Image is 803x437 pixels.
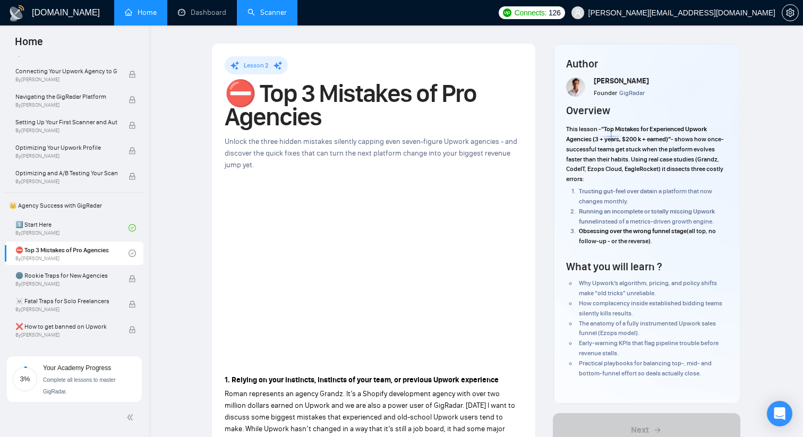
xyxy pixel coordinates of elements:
span: lock [129,71,136,78]
span: By [PERSON_NAME] [15,306,117,313]
span: By [PERSON_NAME] [15,102,117,108]
span: By [PERSON_NAME] [15,76,117,83]
img: upwork-logo.png [503,8,511,17]
span: [PERSON_NAME] [594,76,649,85]
span: Unlock the three hidden mistakes silently capping even seven-figure Upwork agencies - and discove... [225,137,517,169]
span: Why Upwork’s algorithm, pricing, and policy shifts make “old tricks” unreliable. [579,279,717,297]
a: dashboardDashboard [178,8,226,17]
h1: ⛔ Top 3 Mistakes of Pro Agencies [225,82,523,128]
span: Navigating the GigRadar Platform [15,91,117,102]
button: setting [782,4,799,21]
span: Connects: [515,7,546,19]
h4: Author [566,56,728,71]
span: By [PERSON_NAME] [15,178,117,185]
span: Home [6,34,52,56]
span: user [574,9,582,16]
a: setting [782,8,799,17]
span: Early-warning KPIs that flag pipeline trouble before revenue stalls. [579,339,719,357]
span: instead of a metrics-driven growth engine. [597,218,714,225]
span: By [PERSON_NAME] [15,281,117,287]
span: Optimizing Your Upwork Profile [15,142,117,153]
span: By [PERSON_NAME] [15,127,117,134]
span: check-circle [129,224,136,232]
a: ⛔ Top 3 Mistakes of Pro AgenciesBy[PERSON_NAME] [15,242,129,265]
span: lock [129,147,136,155]
span: Lesson 2 [244,62,269,69]
strong: Running an incomplete or totally missing Upwork funnel [579,208,715,225]
a: searchScanner [247,8,287,17]
h4: What you will learn ? [566,259,662,274]
span: 👑 Agency Success with GigRadar [5,195,143,216]
span: Setting Up Your First Scanner and Auto-Bidder [15,117,117,127]
span: setting [782,8,798,17]
span: in a platform that now changes monthly. [579,187,712,205]
a: homeHome [125,8,157,17]
span: ☠️ Fatal Traps for Solo Freelancers [15,296,117,306]
span: - shows how once-successful teams get stuck when the platform evolves faster than their habits. U... [566,135,724,183]
span: By [PERSON_NAME] [15,153,117,159]
span: double-left [126,412,137,423]
span: 126 [549,7,560,19]
img: logo [8,5,25,22]
img: Screenshot+at+Jun+18+10-48-53%E2%80%AFPM.png [566,78,585,97]
span: check-circle [129,250,136,257]
span: Connecting Your Upwork Agency to GigRadar [15,66,117,76]
strong: Trusting gut-feel over data [579,187,652,195]
span: lock [129,173,136,180]
span: lock [129,96,136,104]
span: This lesson - [566,125,601,133]
span: lock [129,122,136,129]
span: The anatomy of a fully instrumented Upwork sales funnel (Ezops model). [579,320,716,337]
span: lock [129,326,136,333]
span: How complacency inside established bidding teams silently kills results. [579,299,722,317]
span: Optimizing and A/B Testing Your Scanner for Better Results [15,168,117,178]
span: 🌚 Rookie Traps for New Agencies [15,270,117,281]
span: Complete all lessons to master GigRadar. [43,377,116,395]
span: GigRadar [619,89,645,97]
h4: Overview [566,103,610,118]
strong: 1. Relying on your instincts, instincts of your team, or previous Upwork experience [225,375,499,384]
a: 1️⃣ Start HereBy[PERSON_NAME] [15,216,129,239]
span: 3% [12,375,38,382]
span: Practical playbooks for balancing top-, mid- and bottom-funnel effort so deals actually close. [579,359,712,377]
div: Open Intercom Messenger [767,401,792,426]
strong: Obsessing over the wrong funnel stage [579,227,687,235]
span: ❌ How to get banned on Upwork [15,321,117,332]
span: Your Academy Progress [43,364,111,372]
span: Founder [594,89,617,97]
strong: “Top Mistakes for Experienced Upwork Agencies (3 + years, $200 k + earned)” [566,125,707,143]
span: Next [631,424,649,436]
span: By [PERSON_NAME] [15,332,117,338]
span: lock [129,301,136,308]
span: lock [129,275,136,282]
